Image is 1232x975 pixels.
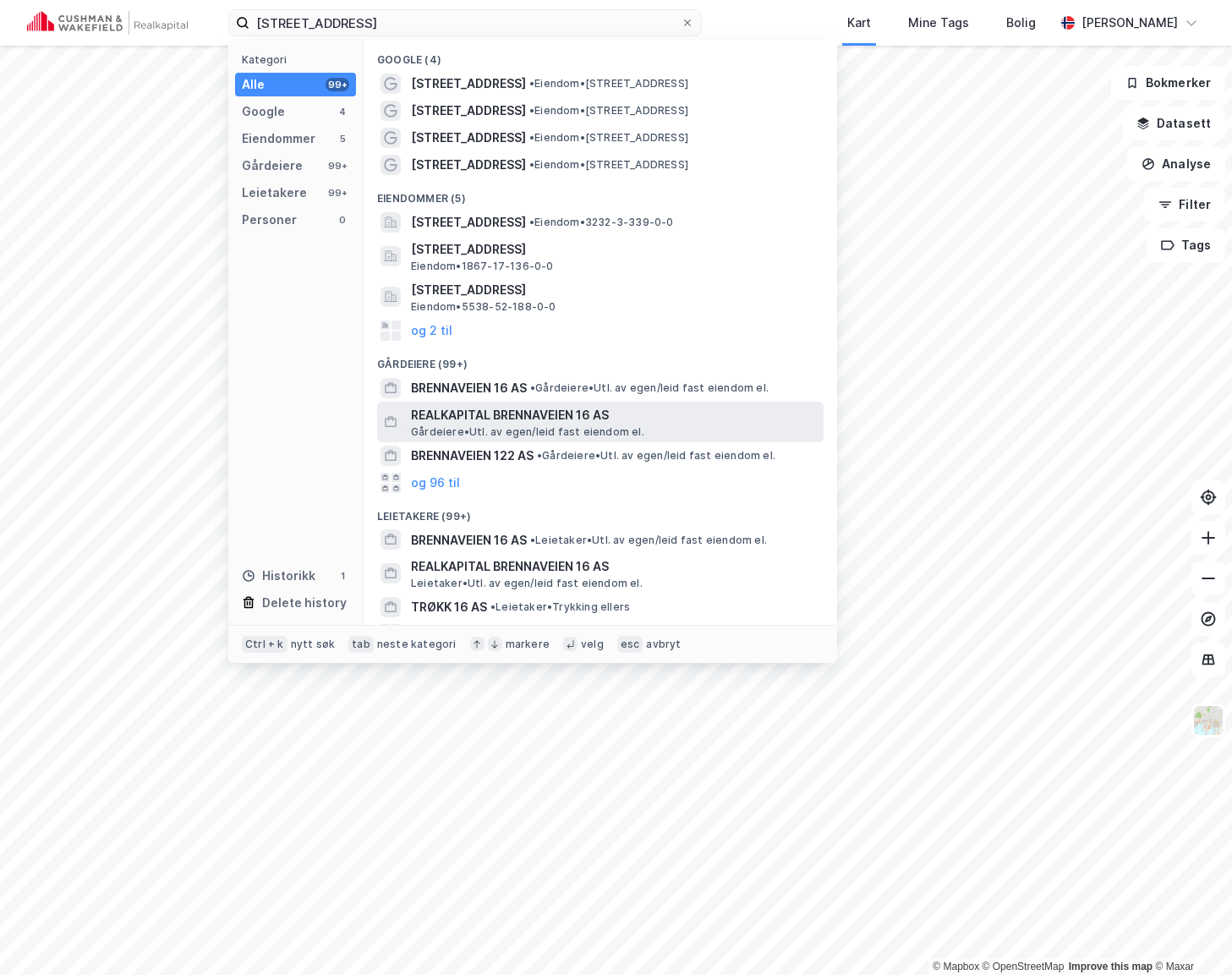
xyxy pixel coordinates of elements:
[537,449,542,462] span: •
[411,128,526,148] span: [STREET_ADDRESS]
[411,405,817,425] span: REALKAPITAL BRENNAVEIEN 16 AS
[581,638,604,651] div: velg
[411,239,817,260] span: [STREET_ADDRESS]
[411,260,554,273] span: Eiendom • 1867-17-136-0-0
[242,156,303,176] div: Gårdeiere
[411,101,526,121] span: [STREET_ADDRESS]
[530,381,769,395] span: Gårdeiere • Utl. av egen/leid fast eiendom el.
[530,534,767,547] span: Leietaker • Utl. av egen/leid fast eiendom el.
[326,78,349,91] div: 99+
[529,77,534,90] span: •
[27,11,188,35] img: cushman-wakefield-realkapital-logo.202ea83816669bd177139c58696a8fa1.svg
[646,638,681,651] div: avbryt
[242,101,285,122] div: Google
[326,186,349,200] div: 99+
[933,961,979,972] a: Mapbox
[1111,66,1225,100] button: Bokmerker
[336,569,349,583] div: 1
[411,212,526,233] span: [STREET_ADDRESS]
[1147,894,1232,975] div: Kontrollprogram for chat
[377,638,457,651] div: neste kategori
[411,556,817,577] span: REALKAPITAL BRENNAVEIEN 16 AS
[529,158,534,171] span: •
[506,638,550,651] div: markere
[983,961,1065,972] a: OpenStreetMap
[364,496,837,527] div: Leietakere (99+)
[242,566,315,586] div: Historikk
[529,216,674,229] span: Eiendom • 3232-3-339-0-0
[242,53,356,66] div: Kategori
[529,216,534,228] span: •
[529,131,688,145] span: Eiendom • [STREET_ADDRESS]
[364,40,837,70] div: Google (4)
[411,446,534,466] span: BRENNAVEIEN 122 AS
[364,178,837,209] div: Eiendommer (5)
[490,600,630,614] span: Leietaker • Trykking ellers
[411,530,527,550] span: BRENNAVEIEN 16 AS
[326,159,349,173] div: 99+
[529,104,688,118] span: Eiendom • [STREET_ADDRESS]
[530,534,535,546] span: •
[529,158,688,172] span: Eiendom • [STREET_ADDRESS]
[529,131,534,144] span: •
[411,300,556,314] span: Eiendom • 5538-52-188-0-0
[1144,188,1225,222] button: Filter
[411,74,526,94] span: [STREET_ADDRESS]
[336,105,349,118] div: 4
[411,473,460,493] button: og 96 til
[1127,147,1225,181] button: Analyse
[1069,961,1153,972] a: Improve this map
[1147,894,1232,975] iframe: Chat Widget
[336,213,349,227] div: 0
[291,638,336,651] div: nytt søk
[617,636,643,653] div: esc
[242,636,287,653] div: Ctrl + k
[847,13,871,33] div: Kart
[242,210,297,230] div: Personer
[1122,107,1225,140] button: Datasett
[530,381,535,394] span: •
[348,636,374,653] div: tab
[529,104,534,117] span: •
[411,155,526,175] span: [STREET_ADDRESS]
[249,10,681,36] input: Søk på adresse, matrikkel, gårdeiere, leietakere eller personer
[364,344,837,375] div: Gårdeiere (99+)
[242,129,315,149] div: Eiendommer
[1192,704,1224,737] img: Z
[1006,13,1036,33] div: Bolig
[537,449,775,463] span: Gårdeiere • Utl. av egen/leid fast eiendom el.
[336,132,349,145] div: 5
[242,183,307,203] div: Leietakere
[529,77,688,90] span: Eiendom • [STREET_ADDRESS]
[411,280,817,300] span: [STREET_ADDRESS]
[242,74,265,95] div: Alle
[411,320,452,341] button: og 2 til
[490,600,496,613] span: •
[411,597,487,617] span: TRØKK 16 AS
[1147,228,1225,262] button: Tags
[1081,13,1178,33] div: [PERSON_NAME]
[411,378,527,398] span: BRENNAVEIEN 16 AS
[411,425,644,439] span: Gårdeiere • Utl. av egen/leid fast eiendom el.
[908,13,969,33] div: Mine Tags
[262,593,347,613] div: Delete history
[411,577,643,590] span: Leietaker • Utl. av egen/leid fast eiendom el.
